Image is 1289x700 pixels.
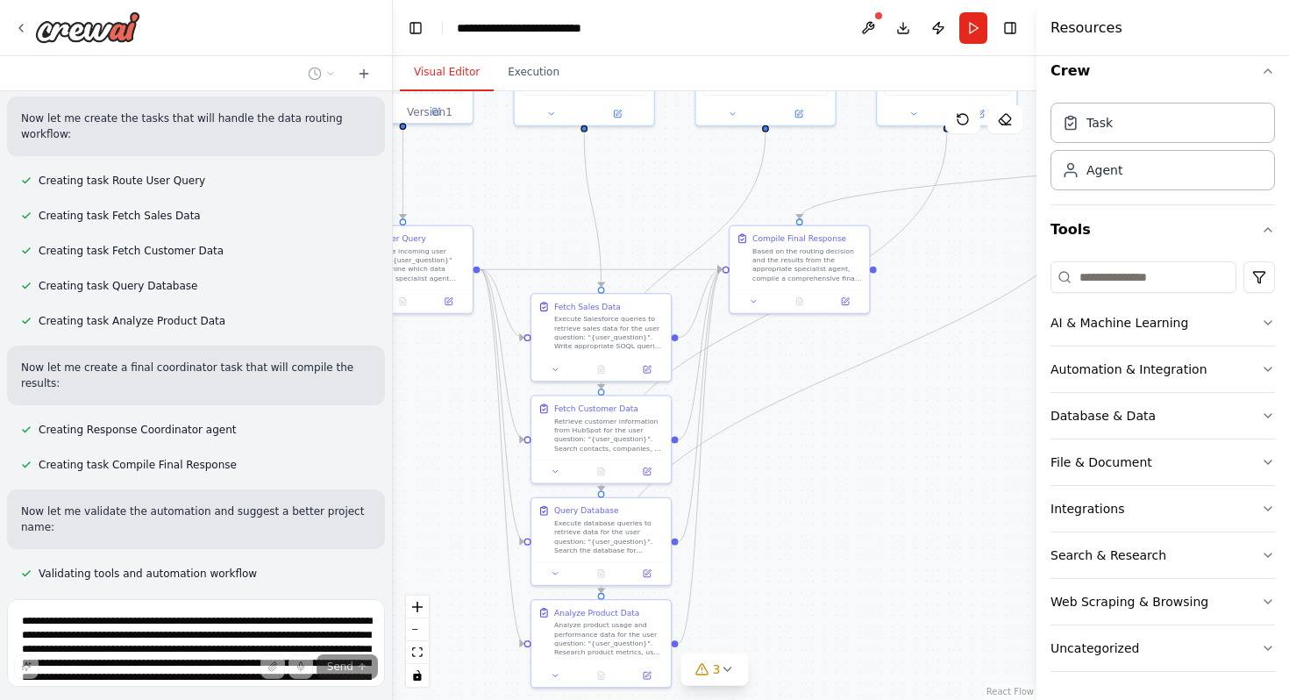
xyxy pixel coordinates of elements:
g: Edge from a8c3de67-12fe-47f7-9a33-c3357dd8baea to 168295fc-958a-4cf8-9110-76abd779dde1 [678,264,722,649]
button: Automation & Integration [1050,346,1275,392]
button: Improve this prompt [14,654,39,679]
g: Edge from 1e86423b-7aa0-434a-983d-65a1e64d5fdd to a8c3de67-12fe-47f7-9a33-c3357dd8baea [595,132,1134,593]
div: Crew [1050,96,1275,204]
button: Open in side panel [628,668,666,682]
button: No output available [577,668,625,682]
button: Start a new chat [350,63,378,84]
div: Fetch Sales DataExecute Salesforce queries to retrieve sales data for the user question: "{user_q... [531,293,673,382]
button: Web Scraping & Browsing [1050,579,1275,625]
span: Creating task Fetch Customer Data [39,244,224,258]
div: Execute Salesforce queries to retrieve sales data for the user question: "{user_question}". Write... [554,315,664,351]
div: Route User QueryAnalyze the incoming user question: "{user_question}" and determine which data so... [332,225,474,313]
span: 3 [713,661,721,678]
button: AI & Machine Learning [1050,300,1275,346]
div: Version 1 [407,105,452,119]
button: Open in side panel [628,465,666,479]
button: Integrations [1050,486,1275,532]
span: Creating task Analyze Product Data [39,314,225,328]
g: Edge from 250e6f07-a689-43be-9253-ba21515021c1 to a8c3de67-12fe-47f7-9a33-c3357dd8baea [480,264,523,649]
div: Analyze the incoming user question: "{user_question}" and determine which data source and special... [356,246,466,282]
div: Analyze product usage and performance data for the user question: "{user_question}". Research pro... [554,621,664,657]
button: Crew [1050,46,1275,96]
div: Tools [1050,254,1275,686]
div: File & Document [1050,454,1152,471]
button: Execution [494,54,573,91]
div: Compile Final ResponseBased on the routing decision and the results from the appropriate speciali... [729,225,871,313]
button: Visual Editor [400,54,494,91]
div: Automation & Integration [1050,361,1207,378]
div: Fetch Customer Data [554,403,638,414]
div: React Flow controls [406,596,429,687]
div: Retrieve customer information from HubSpot for the user question: "{user_question}". Search conta... [554,417,664,453]
button: Open in side panel [766,107,830,121]
g: Edge from 250e6f07-a689-43be-9253-ba21515021c1 to 168295fc-958a-4cf8-9110-76abd779dde1 [480,264,723,275]
button: Database & Data [1050,393,1275,439]
h4: Resources [1050,18,1122,39]
div: Fetch Customer DataRetrieve customer information from HubSpot for the user question: "{user_quest... [531,395,673,483]
span: Creating task Query Database [39,279,197,293]
div: Execute database queries to retrieve data for the user question: "{user_question}". Search the da... [554,518,664,554]
button: No output available [577,362,625,376]
img: Logo [35,11,140,43]
button: Open in side panel [628,362,666,376]
button: Hide right sidebar [998,16,1022,40]
button: Click to speak your automation idea [288,654,313,679]
span: Creating task Route User Query [39,174,205,188]
button: No output available [775,295,823,309]
button: No output available [577,465,625,479]
div: AI & Machine Learning [1050,314,1188,332]
div: Search & Research [1050,546,1166,564]
button: Open in side panel [585,107,649,121]
span: Validating tools and automation workflow [39,567,257,581]
g: Edge from eb74d6ad-21bc-4777-a9d4-e487f6eb0961 to c0f2614c-a1a3-45f8-99c8-7cb067f41503 [579,132,607,287]
button: Switch to previous chat [301,63,343,84]
span: Send [327,660,353,674]
button: Open in side panel [404,104,468,118]
p: Now let me create a final coordinator task that will compile the results: [21,360,371,391]
div: Agent [1086,161,1122,179]
div: Analyze Product DataAnalyze product usage and performance data for the user question: "{user_ques... [531,599,673,688]
g: Edge from 250e6f07-a689-43be-9253-ba21515021c1 to c0f2614c-a1a3-45f8-99c8-7cb067f41503 [480,264,523,343]
button: Upload files [260,654,285,679]
button: Send [317,654,378,679]
div: Task [1086,114,1113,132]
button: Tools [1050,205,1275,254]
span: Creating task Compile Final Response [39,458,237,472]
button: Open in side panel [628,567,666,581]
button: toggle interactivity [406,664,429,687]
div: Uncategorized [1050,639,1139,657]
span: Creating task Fetch Sales Data [39,209,201,223]
g: Edge from c0f2614c-a1a3-45f8-99c8-7cb067f41503 to 168295fc-958a-4cf8-9110-76abd779dde1 [678,264,722,343]
div: Query DatabaseExecute database queries to retrieve data for the user question: "{user_question}".... [531,497,673,586]
g: Edge from 57d00688-91bd-4674-ae29-ee5c93024fea to b1ce8fe1-0f36-4342-832e-8fd4e5898a22 [595,132,771,389]
div: Integrations [1050,500,1124,518]
span: Creating Response Coordinator agent [39,423,236,437]
div: Query Database [554,505,619,517]
div: Database & Data [1050,407,1156,425]
button: Search & Research [1050,532,1275,578]
g: Edge from 52dbd4e7-8eae-4cfc-9b56-c3456b2e9ce5 to 250e6f07-a689-43be-9253-ba21515021c1 [397,130,409,218]
button: fit view [406,641,429,664]
div: Web Scraping & Browsing [1050,593,1208,611]
button: Open in side panel [826,295,865,309]
a: React Flow attribution [986,687,1034,696]
div: Compile Final Response [752,233,846,245]
nav: breadcrumb [457,19,616,37]
button: 3 [681,654,749,686]
button: Open in side panel [429,295,467,309]
button: No output available [577,567,625,581]
p: Now let me validate the automation and suggest a better project name: [21,504,371,535]
div: Analyze Product Data [554,607,639,618]
div: Based on the routing decision and the results from the appropriate specialist agent, compile a co... [752,246,862,282]
div: Route User Query [356,233,426,245]
div: Fetch Sales Data [554,301,621,312]
button: File & Document [1050,439,1275,485]
button: zoom in [406,596,429,618]
p: Now let me create the tasks that will handle the data routing workflow: [21,111,371,142]
button: zoom out [406,618,429,641]
button: No output available [379,295,427,309]
button: Uncategorized [1050,625,1275,671]
button: Hide left sidebar [403,16,428,40]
